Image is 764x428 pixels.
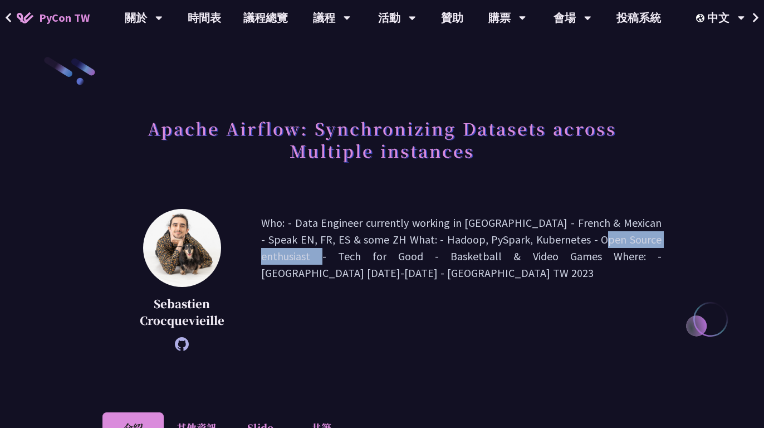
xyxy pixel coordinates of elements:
h1: Apache Airflow: Synchronizing Datasets across Multiple instances [102,111,662,167]
img: Locale Icon [696,14,707,22]
img: Sebastien Crocquevieille [143,209,221,287]
a: PyCon TW [6,4,101,32]
p: Who: - Data Engineer currently working in [GEOGRAPHIC_DATA] - French & Mexican - Speak EN, FR, ES... [261,215,662,346]
span: PyCon TW [39,9,90,26]
p: Sebastien Crocquevieille [130,295,233,329]
img: Home icon of PyCon TW 2025 [17,12,33,23]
